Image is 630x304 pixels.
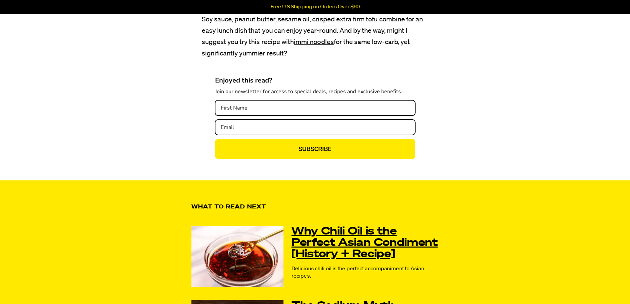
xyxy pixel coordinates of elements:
input: Email [215,120,415,135]
span: Enjoyed this read? [215,76,272,85]
a: immi noodles [294,39,334,45]
p: Delicious chili oil is the perfect accompaniment to Asian recipes. [291,265,439,280]
p: Soy sauce, peanut butter, sesame oil, crisped extra firm tofu combine for an easy lunch dish that... [202,14,429,59]
img: Why Chili Oil is the Perfect Asian Condiment [History + Recipe] [191,226,283,287]
h2: What to read next [191,204,439,210]
input: First Name [215,100,415,116]
span: Join our newsletter for access to special deals, recipes and exclusive benefits. [215,88,403,95]
a: Why Chili Oil is the Perfect Asian Condiment [History + Recipe] [291,226,439,260]
p: Free U.S Shipping on Orders Over $60 [270,4,360,10]
button: SUBSCRIBE [215,139,415,159]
